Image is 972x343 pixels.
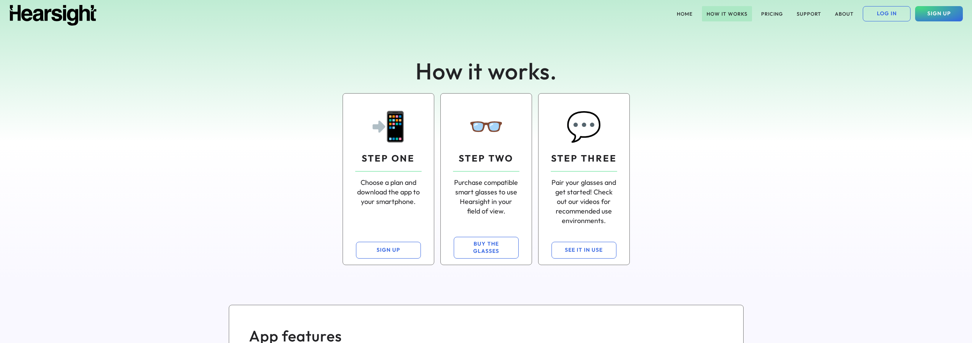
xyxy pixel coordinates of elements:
[356,242,421,259] button: SIGN UP
[459,152,513,165] div: STEP TWO
[551,178,617,226] div: Pair your glasses and get started! Check out our videos for recommended use environments.
[468,106,504,146] div: 👓
[915,6,963,21] button: SIGN UP
[370,106,406,146] div: 📲
[552,242,616,259] button: SEE IT IN USE
[672,6,697,21] button: HOME
[362,152,415,165] div: STEP ONE
[9,5,97,26] img: Hearsight logo
[702,6,752,21] button: HOW IT WORKS
[792,6,826,21] button: SUPPORT
[453,178,519,216] div: Purchase compatible smart glasses to use Hearsight in your field of view.
[372,55,601,87] div: How it works.
[551,152,617,165] div: STEP THREE
[566,106,602,146] div: 💬
[355,178,422,207] div: Choose a plan and download the app to your smartphone.
[757,6,788,21] button: PRICING
[830,6,858,21] button: ABOUT
[863,6,911,21] button: LOG IN
[454,237,519,259] button: BUY THE GLASSES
